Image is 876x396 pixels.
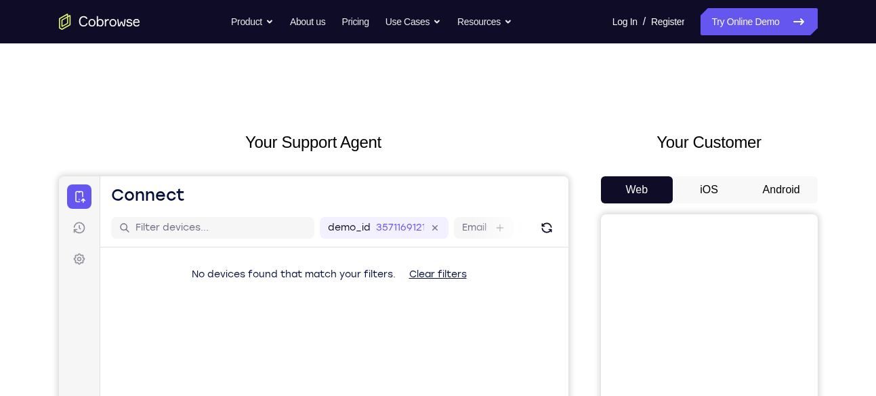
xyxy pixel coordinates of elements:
a: Go to the home page [59,14,140,30]
a: Sessions [8,39,33,64]
button: Web [601,176,673,203]
a: Settings [8,71,33,95]
h2: Your Customer [601,130,818,155]
h2: Your Support Agent [59,130,568,155]
span: No devices found that match your filters. [133,92,337,104]
a: Register [651,8,684,35]
a: Log In [612,8,638,35]
label: demo_id [269,45,312,58]
span: / [643,14,646,30]
a: Connect [8,8,33,33]
a: Pricing [341,8,369,35]
button: Resources [457,8,512,35]
a: About us [290,8,325,35]
button: iOS [673,176,745,203]
label: Email [403,45,427,58]
a: Try Online Demo [701,8,817,35]
button: Use Cases [385,8,441,35]
button: Clear filters [339,85,419,112]
button: Product [231,8,274,35]
button: Android [745,176,818,203]
h1: Connect [52,8,126,30]
input: Filter devices... [77,45,247,58]
button: Refresh [477,41,499,62]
